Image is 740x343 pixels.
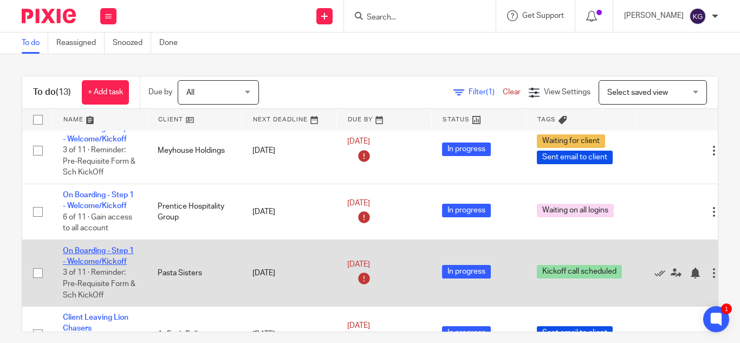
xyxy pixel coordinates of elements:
[159,33,186,54] a: Done
[22,9,76,23] img: Pixie
[366,13,463,23] input: Search
[607,89,668,96] span: Select saved view
[63,269,135,299] span: 3 of 11 · Reminder: Pre-Requisite Form & Sch KickOff
[56,88,71,96] span: (13)
[63,213,132,232] span: 6 of 11 · Gain access to all account
[442,204,491,217] span: In progress
[654,268,671,279] a: Mark as done
[63,191,134,210] a: On Boarding - Step 1 - Welcome/Kickoff
[442,265,491,279] span: In progress
[486,88,495,96] span: (1)
[242,240,336,306] td: [DATE]
[63,125,134,143] a: On Boarding - Step 1 - Welcome/Kickoff
[537,117,556,122] span: Tags
[537,151,613,164] span: Sent email to client
[56,33,105,54] a: Reassigned
[503,88,521,96] a: Clear
[624,10,684,21] p: [PERSON_NAME]
[147,117,242,184] td: Meyhouse Holdings
[689,8,706,25] img: svg%3E
[537,204,614,217] span: Waiting on all logins
[63,147,135,177] span: 3 of 11 · Reminder: Pre-Requisite Form & Sch KickOff
[469,88,503,96] span: Filter
[113,33,151,54] a: Snoozed
[347,322,370,329] span: [DATE]
[186,89,194,96] span: All
[148,87,172,98] p: Due by
[537,326,613,340] span: Sent email to client
[522,12,564,20] span: Get Support
[242,117,336,184] td: [DATE]
[63,247,134,266] a: On Boarding - Step 1 - Welcome/Kickoff
[33,87,71,98] h1: To do
[347,199,370,207] span: [DATE]
[721,303,732,314] div: 1
[442,143,491,156] span: In progress
[347,261,370,268] span: [DATE]
[347,138,370,146] span: [DATE]
[63,314,128,332] a: Client Leaving Lion Chasers
[242,184,336,240] td: [DATE]
[147,240,242,306] td: Pasta Sisters
[82,80,129,105] a: + Add task
[147,184,242,240] td: Prentice Hospitality Group
[537,265,622,279] span: Kickoff call scheduled
[442,326,491,340] span: In progress
[22,33,48,54] a: To do
[544,88,590,96] span: View Settings
[537,134,605,148] span: Waiting for client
